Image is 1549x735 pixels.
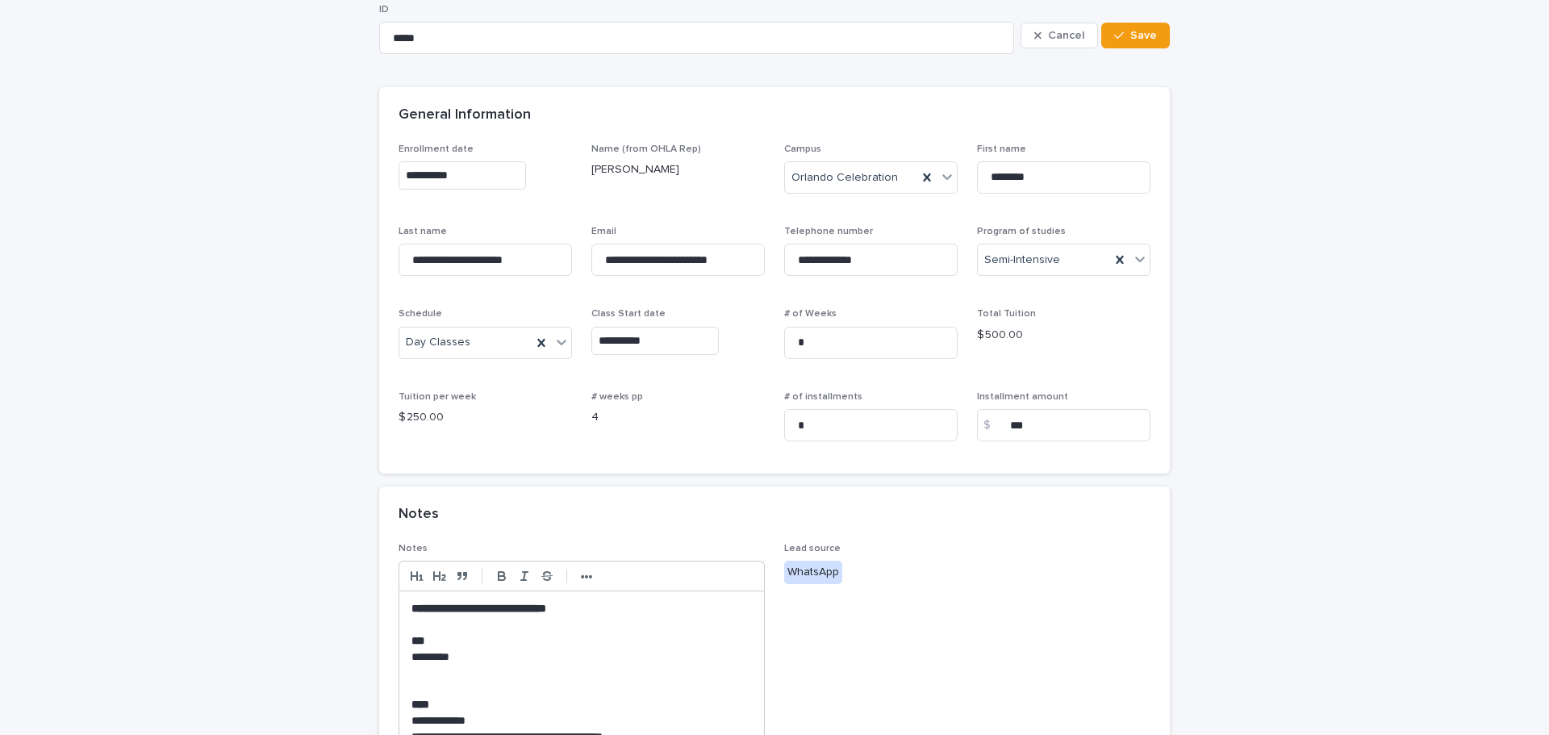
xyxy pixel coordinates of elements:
span: Orlando Celebration [791,169,898,186]
span: Telephone number [784,227,873,236]
span: Schedule [399,309,442,319]
button: ••• [575,566,598,586]
p: 4 [591,409,765,426]
p: [PERSON_NAME] [591,161,765,178]
span: Enrollment date [399,144,474,154]
span: Email [591,227,616,236]
span: Cancel [1048,30,1084,41]
strong: ••• [581,570,593,583]
span: First name [977,144,1026,154]
button: Save [1101,23,1170,48]
span: # of installments [784,392,862,402]
div: $ [977,409,1009,441]
span: ID [379,5,389,15]
span: Tuition per week [399,392,476,402]
p: $ 250.00 [399,409,572,426]
span: Semi-Intensive [984,252,1060,269]
span: # weeks pp [591,392,643,402]
button: Cancel [1021,23,1098,48]
span: Notes [399,544,428,553]
span: Last name [399,227,447,236]
h2: General Information [399,106,531,124]
span: Day Classes [406,334,470,351]
div: WhatsApp [784,561,842,584]
span: Save [1130,30,1157,41]
span: Installment amount [977,392,1068,402]
span: # of Weeks [784,309,837,319]
span: Campus [784,144,821,154]
span: Total Tuition [977,309,1036,319]
h2: Notes [399,506,439,524]
span: Name (from OHLA Rep) [591,144,701,154]
span: Program of studies [977,227,1066,236]
span: Class Start date [591,309,666,319]
span: Lead source [784,544,841,553]
p: $ 500.00 [977,327,1150,344]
